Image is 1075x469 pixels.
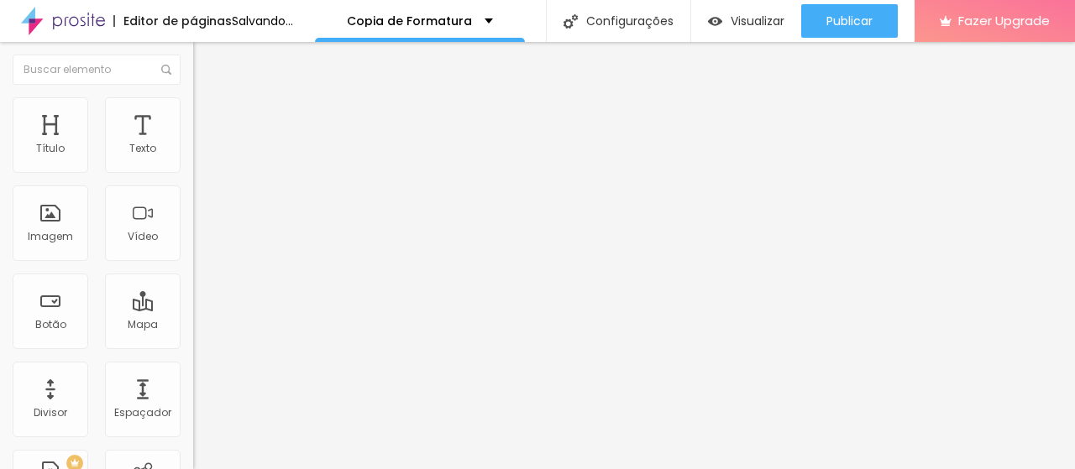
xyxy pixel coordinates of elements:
button: Visualizar [691,4,801,38]
span: Visualizar [731,14,784,28]
div: Espaçador [114,407,171,419]
div: Botão [35,319,66,331]
span: Fazer Upgrade [958,13,1050,28]
div: Imagem [28,231,73,242]
img: Icone [564,14,578,29]
div: Texto [129,143,156,154]
div: Divisor [34,407,67,419]
div: Salvando... [232,15,293,27]
div: Vídeo [128,231,158,242]
p: Copia de Formatura [347,15,472,27]
img: Icone [161,65,171,75]
span: Publicar [826,14,873,28]
div: Editor de páginas [113,15,232,27]
img: view-1.svg [708,14,722,29]
div: Mapa [128,319,158,331]
input: Buscar elemento [13,55,181,85]
div: Título [36,143,65,154]
button: Publicar [801,4,898,38]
